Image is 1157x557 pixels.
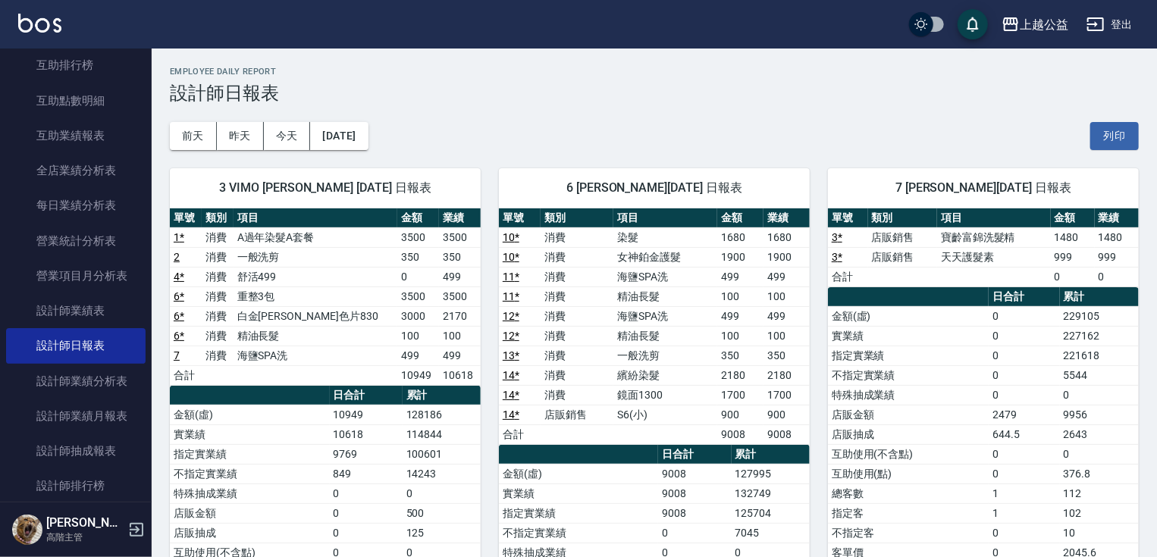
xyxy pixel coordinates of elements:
[717,385,763,405] td: 1700
[717,247,763,267] td: 1900
[828,385,989,405] td: 特殊抽成業績
[868,208,937,228] th: 類別
[439,326,481,346] td: 100
[6,153,146,188] a: 全店業績分析表
[989,346,1060,365] td: 0
[613,286,717,306] td: 精油長髮
[1095,267,1139,286] td: 0
[499,464,659,483] td: 金額(虛)
[541,267,613,286] td: 消費
[439,286,481,306] td: 3500
[202,208,234,228] th: 類別
[439,208,481,228] th: 業績
[6,48,146,83] a: 互助排行榜
[403,444,481,464] td: 100601
[989,424,1060,444] td: 644.5
[330,386,403,405] th: 日合計
[6,258,146,293] a: 營業項目月分析表
[763,227,810,247] td: 1680
[330,503,403,523] td: 0
[46,530,124,544] p: 高階主管
[717,306,763,326] td: 499
[1060,523,1139,543] td: 10
[717,405,763,424] td: 900
[828,365,989,385] td: 不指定實業績
[989,444,1060,464] td: 0
[717,326,763,346] td: 100
[658,445,731,465] th: 日合計
[439,306,481,326] td: 2170
[989,326,1060,346] td: 0
[264,122,311,150] button: 今天
[541,306,613,326] td: 消費
[989,385,1060,405] td: 0
[763,405,810,424] td: 900
[763,424,810,444] td: 9008
[439,247,481,267] td: 350
[828,503,989,523] td: 指定客
[397,227,439,247] td: 3500
[989,483,1060,503] td: 1
[6,364,146,399] a: 設計師業績分析表
[6,399,146,433] a: 設計師業績月報表
[613,227,717,247] td: 染髮
[613,306,717,326] td: 海鹽SPA洗
[403,386,481,405] th: 累計
[170,464,330,483] td: 不指定實業績
[717,208,763,228] th: 金額
[170,405,330,424] td: 金額(虛)
[1060,346,1139,365] td: 221618
[174,349,180,361] a: 7
[6,433,146,468] a: 設計師抽成報表
[202,286,234,306] td: 消費
[541,208,613,228] th: 類別
[397,286,439,306] td: 3500
[330,424,403,444] td: 10618
[330,444,403,464] td: 9769
[397,306,439,326] td: 3000
[732,445,810,465] th: 累計
[541,286,613,306] td: 消費
[763,365,810,385] td: 2180
[1060,503,1139,523] td: 102
[763,306,810,326] td: 499
[732,464,810,483] td: 127995
[763,346,810,365] td: 350
[397,208,439,228] th: 金額
[996,9,1074,40] button: 上越公益
[202,247,234,267] td: 消費
[846,180,1121,196] span: 7 [PERSON_NAME][DATE] 日報表
[170,483,330,503] td: 特殊抽成業績
[1051,267,1095,286] td: 0
[717,267,763,286] td: 499
[499,208,810,445] table: a dense table
[170,208,202,228] th: 單號
[763,247,810,267] td: 1900
[234,267,397,286] td: 舒活499
[170,208,481,386] table: a dense table
[717,346,763,365] td: 350
[828,346,989,365] td: 指定實業績
[541,247,613,267] td: 消費
[397,365,439,385] td: 10949
[6,188,146,223] a: 每日業績分析表
[202,267,234,286] td: 消費
[1080,11,1139,39] button: 登出
[1051,247,1095,267] td: 999
[330,405,403,424] td: 10949
[613,346,717,365] td: 一般洗剪
[202,227,234,247] td: 消費
[989,365,1060,385] td: 0
[6,468,146,503] a: 設計師排行榜
[499,523,659,543] td: 不指定實業績
[46,515,124,530] h5: [PERSON_NAME]
[174,251,180,263] a: 2
[717,424,763,444] td: 9008
[763,385,810,405] td: 1700
[541,405,613,424] td: 店販銷售
[1060,424,1139,444] td: 2643
[1051,208,1095,228] th: 金額
[717,286,763,306] td: 100
[6,293,146,328] a: 設計師業績表
[170,67,1139,77] h2: Employee Daily Report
